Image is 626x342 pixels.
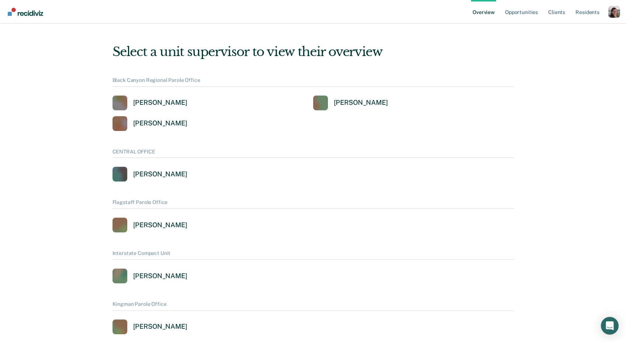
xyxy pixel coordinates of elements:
div: Kingman Parole Office [113,301,514,311]
div: [PERSON_NAME] [334,99,388,107]
button: Profile dropdown button [608,6,620,18]
div: Black Canyon Regional Parole Office [113,77,514,87]
a: [PERSON_NAME] [113,116,187,131]
img: Recidiviz [8,8,43,16]
a: [PERSON_NAME] [113,167,187,182]
div: [PERSON_NAME] [133,119,187,128]
div: Select a unit supervisor to view their overview [113,44,514,59]
a: [PERSON_NAME] [113,319,187,334]
a: [PERSON_NAME] [113,96,187,110]
div: Interstate Compact Unit [113,250,514,260]
div: [PERSON_NAME] [133,322,187,331]
a: [PERSON_NAME] [313,96,388,110]
a: [PERSON_NAME] [113,218,187,232]
div: [PERSON_NAME] [133,170,187,179]
a: [PERSON_NAME] [113,269,187,283]
div: CENTRAL OFFICE [113,149,514,158]
div: [PERSON_NAME] [133,99,187,107]
div: Flagstaff Parole Office [113,199,514,209]
div: [PERSON_NAME] [133,221,187,229]
div: [PERSON_NAME] [133,272,187,280]
div: Open Intercom Messenger [601,317,619,335]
